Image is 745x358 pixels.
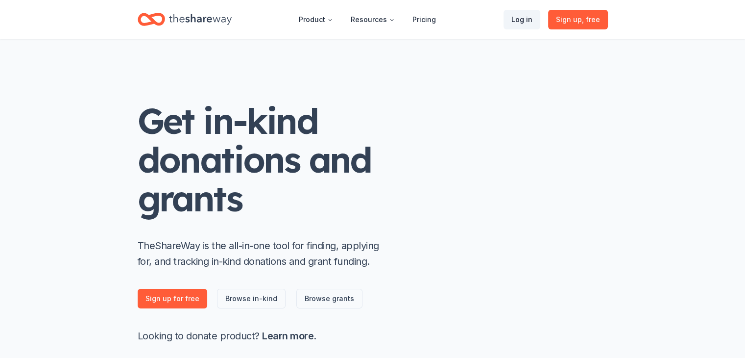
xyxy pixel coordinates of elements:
[138,102,383,218] h1: Get in-kind donations and grants
[296,289,362,308] a: Browse grants
[138,328,383,344] p: Looking to donate product? .
[291,10,341,29] button: Product
[217,289,286,308] a: Browse in-kind
[405,10,444,29] a: Pricing
[504,10,540,29] a: Log in
[402,169,598,296] img: Illustration for landing page
[343,10,403,29] button: Resources
[262,330,313,342] a: Learn more
[291,8,444,31] nav: Main
[548,10,608,29] a: Sign up, free
[138,238,383,269] p: TheShareWay is the all-in-one tool for finding, applying for, and tracking in-kind donations and ...
[138,289,207,308] a: Sign up for free
[556,14,600,26] span: Sign up
[582,15,600,24] span: , free
[138,8,232,31] a: Home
